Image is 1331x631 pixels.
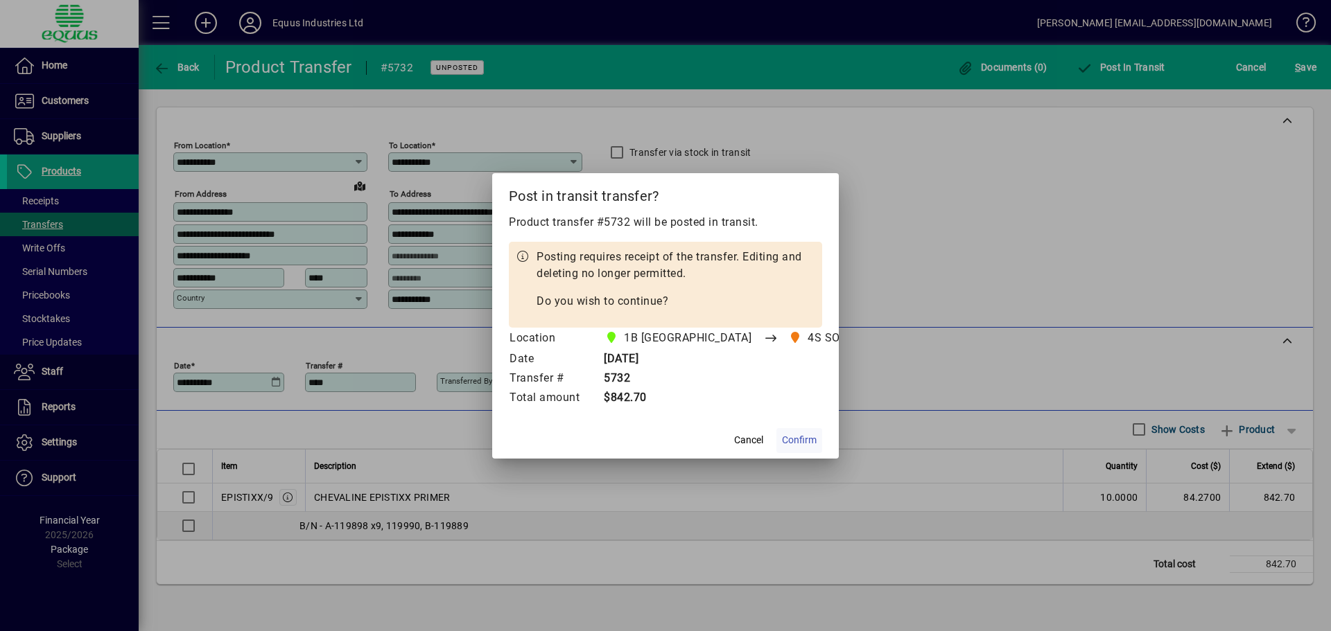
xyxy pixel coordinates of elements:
td: Total amount [509,389,593,408]
td: [DATE] [593,350,911,369]
h2: Post in transit transfer? [492,173,839,213]
p: Do you wish to continue? [537,293,815,310]
td: Transfer # [509,369,593,389]
p: Product transfer #5732 will be posted in transit. [509,214,822,231]
span: Confirm [782,433,817,447]
span: 4S SOUTHERN [785,328,890,348]
button: Cancel [727,428,771,453]
span: Cancel [734,433,763,447]
p: Posting requires receipt of the transfer. Editing and deleting no longer permitted. [537,249,815,282]
td: 5732 [593,369,911,389]
td: $842.70 [593,389,911,408]
span: 4S SOUTHERN [808,330,885,346]
td: Date [509,350,593,369]
td: Location [509,328,593,350]
span: 1B [GEOGRAPHIC_DATA] [624,330,751,346]
span: 1B BLENHEIM [601,328,757,348]
button: Confirm [776,428,822,453]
